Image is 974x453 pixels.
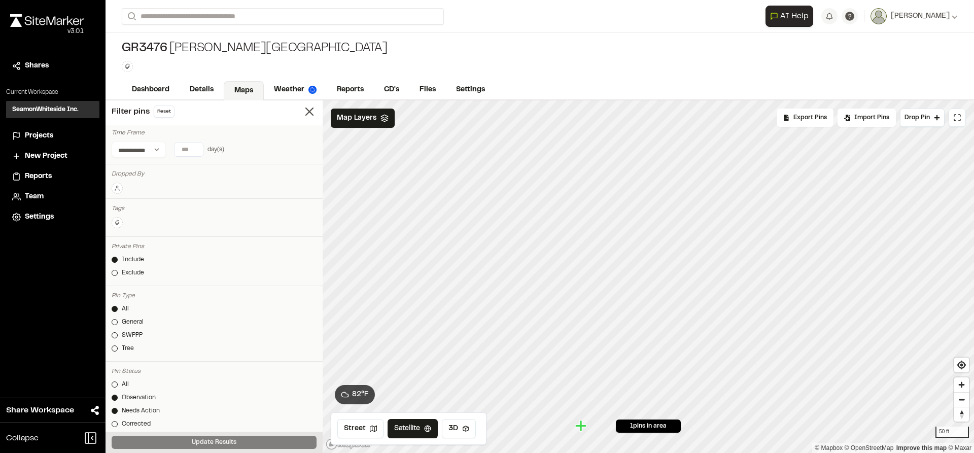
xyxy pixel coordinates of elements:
[25,191,44,202] span: Team
[780,10,809,22] span: AI Help
[122,41,387,57] div: [PERSON_NAME][GEOGRAPHIC_DATA]
[954,392,969,407] button: Zoom out
[25,151,67,162] span: New Project
[326,438,370,450] a: Mapbox logo
[10,27,84,36] div: Oh geez...please don't...
[122,380,129,389] div: All
[815,444,843,451] a: Mapbox
[25,130,53,142] span: Projects
[954,407,969,422] button: Reset bearing to north
[446,80,495,99] a: Settings
[25,60,49,72] span: Shares
[122,406,160,415] div: Needs Action
[900,109,945,127] button: Drop Pin
[308,86,317,94] img: precipai.png
[112,291,317,300] div: Pin Type
[122,331,143,340] div: SWPPP
[112,242,317,251] div: Private Pins
[112,128,317,137] div: Time Frame
[224,81,264,100] a: Maps
[10,14,84,27] img: rebrand.png
[905,113,930,122] span: Drop Pin
[112,204,317,213] div: Tags
[6,88,99,97] p: Current Workspace
[337,419,384,438] button: Street
[122,41,167,57] span: GR3476
[12,191,93,202] a: Team
[12,60,93,72] a: Shares
[12,130,93,142] a: Projects
[327,80,374,99] a: Reports
[766,6,813,27] button: Open AI Assistant
[871,8,958,24] button: [PERSON_NAME]
[442,419,476,438] button: 3D
[948,444,971,451] a: Maxar
[575,420,588,433] div: Map marker
[935,427,969,438] div: 50 ft
[12,151,93,162] a: New Project
[25,171,52,182] span: Reports
[954,358,969,372] button: Find my location
[112,367,317,376] div: Pin Status
[337,113,376,124] span: Map Layers
[122,304,129,313] div: All
[954,377,969,392] button: Zoom in
[112,169,317,179] div: Dropped By
[12,212,93,223] a: Settings
[207,145,224,154] div: day(s)
[409,80,446,99] a: Files
[122,80,180,99] a: Dashboard
[122,318,144,327] div: General
[793,113,827,122] span: Export Pins
[6,432,39,444] span: Collapse
[180,80,224,99] a: Details
[25,212,54,223] span: Settings
[871,8,887,24] img: User
[838,109,896,127] div: Import Pins into your project
[122,393,156,402] div: Observation
[845,444,894,451] a: OpenStreetMap
[854,113,889,122] span: Import Pins
[896,444,947,451] a: Map feedback
[335,385,375,404] button: 82°F
[112,106,150,118] span: Filter pins
[122,61,133,72] button: Edit Tags
[12,105,79,114] h3: SeamonWhiteside Inc.
[891,11,950,22] span: [PERSON_NAME]
[954,393,969,407] span: Zoom out
[264,80,327,99] a: Weather
[154,106,175,118] button: Reset
[12,171,93,182] a: Reports
[766,6,817,27] div: Open AI Assistant
[630,422,667,431] span: 1 pins in area
[6,404,74,416] span: Share Workspace
[112,217,123,228] button: Edit Tags
[323,100,974,453] canvas: Map
[122,420,151,429] div: Corrected
[352,389,369,400] span: 82 ° F
[122,268,144,277] div: Exclude
[122,255,144,264] div: Include
[388,419,438,438] button: Satellite
[122,344,134,353] div: Tree
[112,436,317,449] button: Update Results
[374,80,409,99] a: CD's
[122,8,140,25] button: Search
[777,109,833,127] div: No pins available to export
